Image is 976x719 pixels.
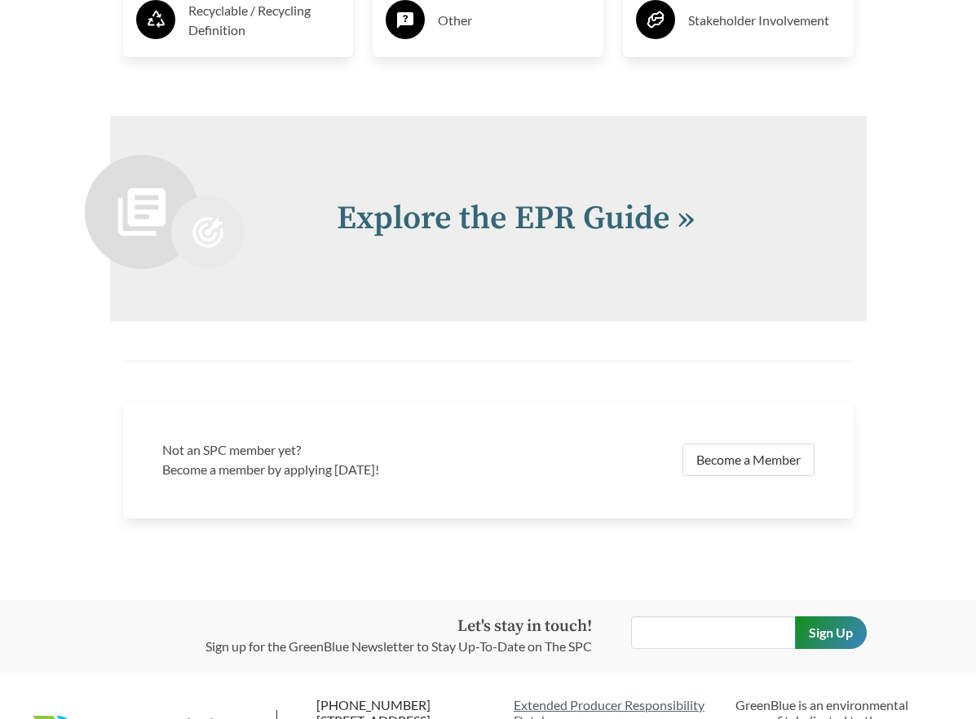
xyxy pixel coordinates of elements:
h3: Stakeholder Involvement [688,7,841,33]
p: Become a member by applying [DATE]! [162,460,479,479]
h3: Not an SPC member yet? [162,440,479,460]
p: Sign up for the GreenBlue Newsletter to Stay Up-To-Date on The SPC [205,637,592,656]
h3: Recyclable / Recycling Definition [188,1,341,40]
a: Become a Member [682,443,815,476]
h3: Other [438,7,590,33]
input: Sign Up [795,616,867,649]
a: Explore the EPR Guide » [337,198,695,239]
strong: Let's stay in touch! [457,616,592,637]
